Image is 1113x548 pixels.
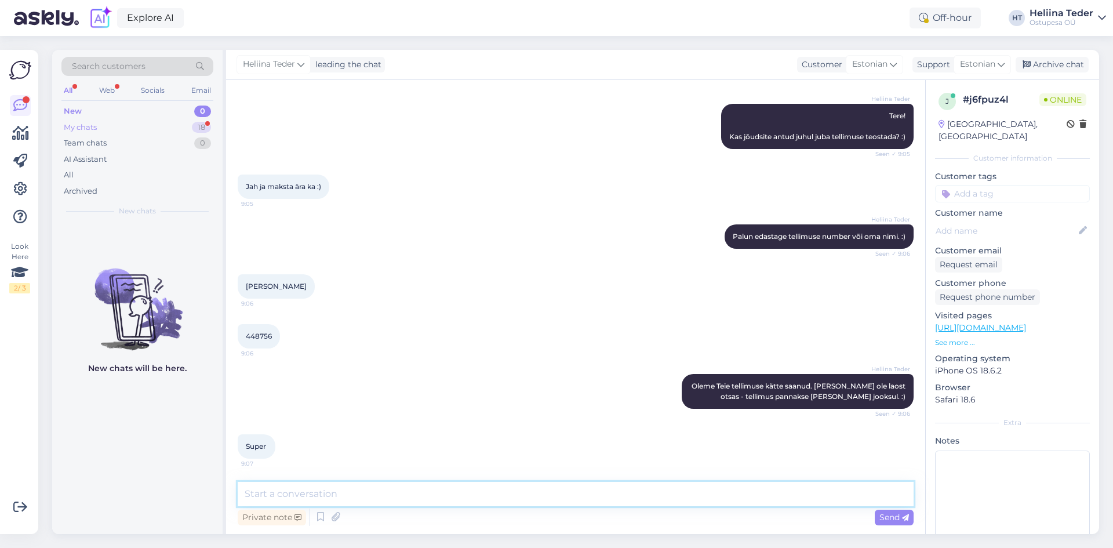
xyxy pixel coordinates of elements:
span: 9:05 [241,199,285,208]
img: No chats [52,248,223,352]
div: 0 [194,106,211,117]
div: AI Assistant [64,154,107,165]
a: Explore AI [117,8,184,28]
input: Add a tag [935,185,1090,202]
p: Customer tags [935,170,1090,183]
p: New chats will be here. [88,362,187,375]
div: New [64,106,82,117]
p: Customer phone [935,277,1090,289]
span: Heliina Teder [867,95,910,103]
div: Socials [139,83,167,98]
div: Support [912,59,950,71]
p: Browser [935,382,1090,394]
div: All [64,169,74,181]
p: Safari 18.6 [935,394,1090,406]
div: # j6fpuz4l [963,93,1039,107]
div: Off-hour [910,8,981,28]
div: All [61,83,75,98]
div: Look Here [9,241,30,293]
span: Palun edastage tellimuse number või oma nimi. :) [733,232,905,241]
img: explore-ai [88,6,112,30]
p: Visited pages [935,310,1090,322]
img: Askly Logo [9,59,31,81]
div: HT [1009,10,1025,26]
div: Customer information [935,153,1090,164]
p: Operating system [935,353,1090,365]
div: Team chats [64,137,107,149]
a: Heliina TederOstupesa OÜ [1030,9,1106,27]
span: Oleme Teie tellimuse kätte saanud. [PERSON_NAME] ole laost otsas - tellimus pannakse [PERSON_NAME... [692,382,907,401]
span: Seen ✓ 9:05 [867,150,910,158]
span: 9:07 [241,459,285,468]
div: My chats [64,122,97,133]
span: Jah ja maksta ära ka :) [246,182,321,191]
span: Estonian [852,58,888,71]
div: Private note [238,510,306,525]
div: Archived [64,186,97,197]
div: Archive chat [1016,57,1089,72]
div: [GEOGRAPHIC_DATA], [GEOGRAPHIC_DATA] [939,118,1067,143]
div: 2 / 3 [9,283,30,293]
div: Email [189,83,213,98]
span: Heliina Teder [867,365,910,373]
div: 18 [192,122,211,133]
span: Seen ✓ 9:06 [867,249,910,258]
p: Customer name [935,207,1090,219]
div: Extra [935,418,1090,428]
span: 448756 [246,332,272,340]
span: j [945,97,949,106]
div: Customer [797,59,842,71]
p: See more ... [935,337,1090,348]
p: Notes [935,435,1090,447]
span: Heliina Teder [243,58,295,71]
span: Online [1039,93,1086,106]
div: 0 [194,137,211,149]
span: Send [879,512,909,522]
div: Web [97,83,117,98]
span: Seen ✓ 9:06 [867,409,910,418]
div: Request email [935,257,1002,273]
span: Estonian [960,58,995,71]
span: Heliina Teder [867,215,910,224]
span: Super [246,442,266,451]
span: [PERSON_NAME] [246,282,307,291]
span: 9:06 [241,299,285,308]
div: leading the chat [311,59,381,71]
div: Heliina Teder [1030,9,1093,18]
span: Search customers [72,60,146,72]
p: Customer email [935,245,1090,257]
p: iPhone OS 18.6.2 [935,365,1090,377]
a: [URL][DOMAIN_NAME] [935,322,1026,333]
input: Add name [936,224,1076,237]
div: Request phone number [935,289,1040,305]
div: Ostupesa OÜ [1030,18,1093,27]
span: New chats [119,206,156,216]
span: 9:06 [241,349,285,358]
